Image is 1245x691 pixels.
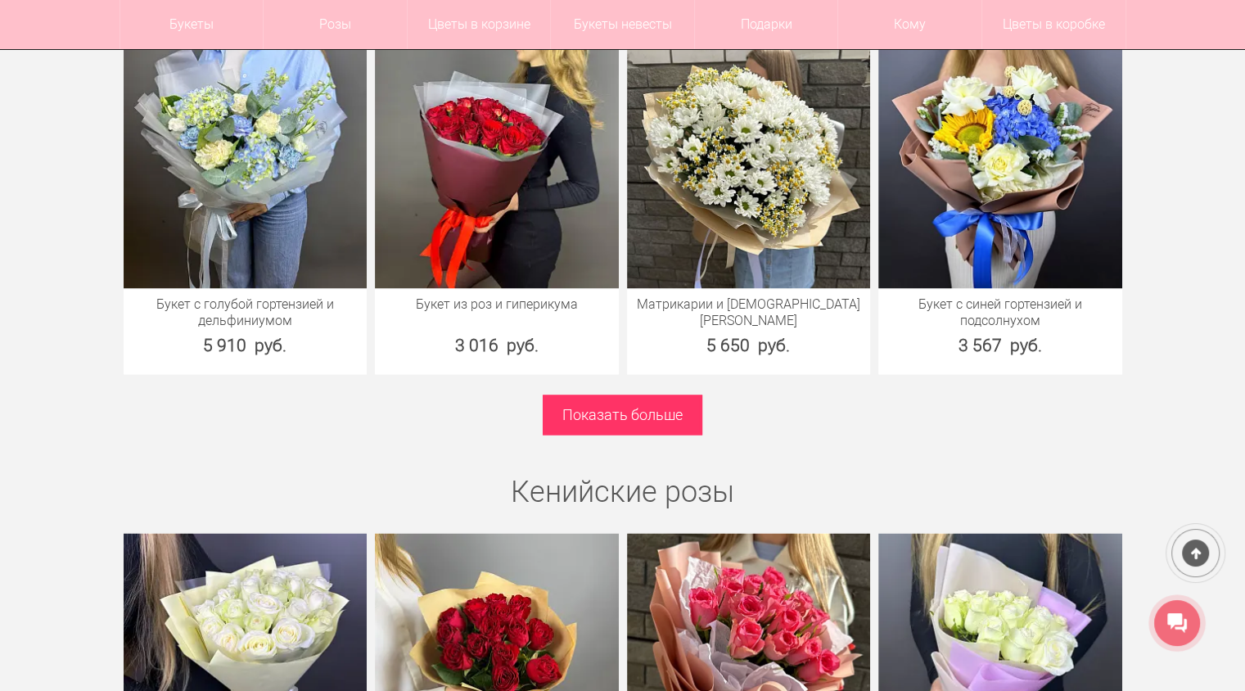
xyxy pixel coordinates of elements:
[375,333,619,358] div: 3 016 руб.
[511,475,734,509] a: Кенийские розы
[886,296,1114,329] a: Букет с синей гортензией и подсолнухом
[543,395,702,435] a: Показать больше
[627,333,871,358] div: 5 650 руб.
[132,296,359,329] a: Букет с голубой гортензией и дельфиниумом
[124,333,368,358] div: 5 910 руб.
[375,44,619,288] img: Букет из роз и гиперикума
[383,296,611,313] a: Букет из роз и гиперикума
[878,333,1122,358] div: 3 567 руб.
[635,296,863,329] a: Матрикарии и [DEMOGRAPHIC_DATA][PERSON_NAME]
[124,44,368,288] img: Букет с голубой гортензией и дельфиниумом
[627,44,871,288] img: Матрикарии и Хризантема кустовая
[878,44,1122,288] img: Букет с синей гортензией и подсолнухом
